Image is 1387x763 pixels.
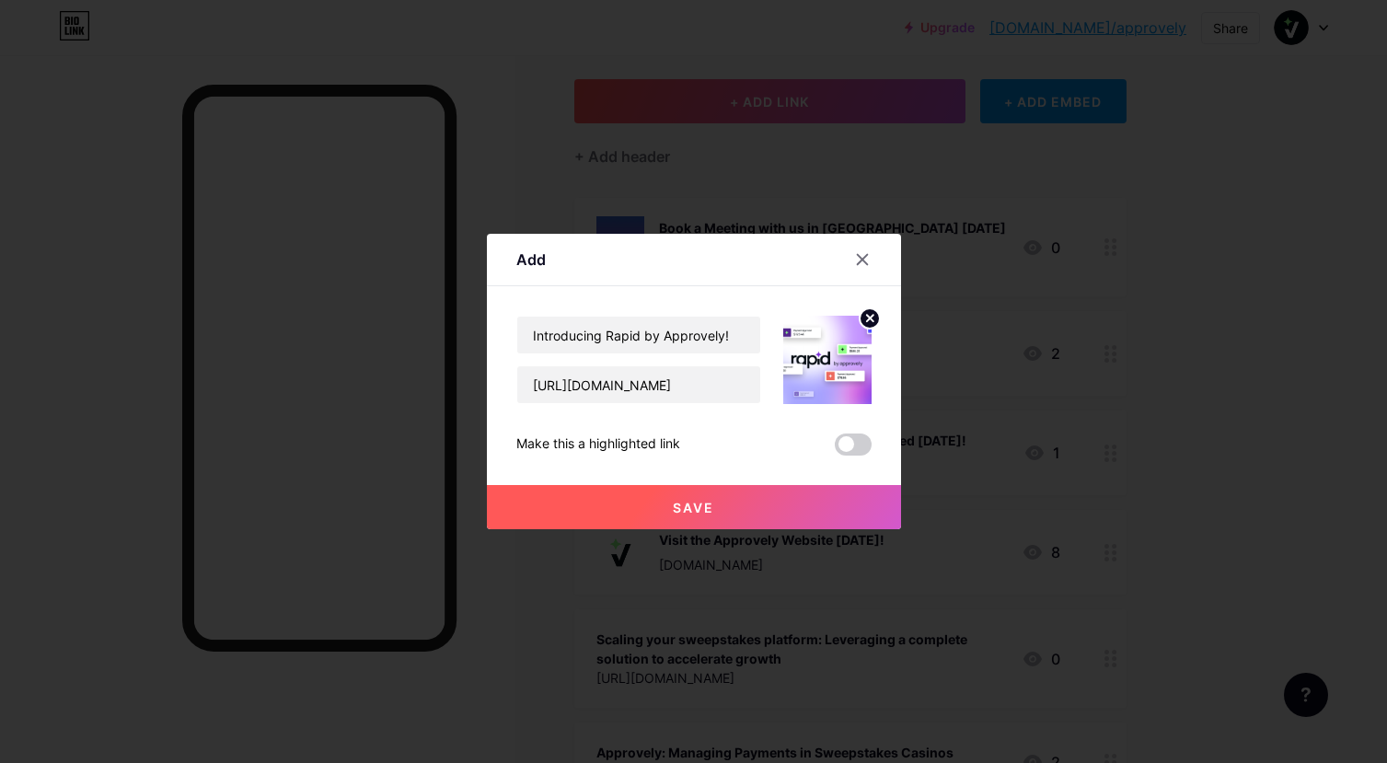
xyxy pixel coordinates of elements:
button: Save [487,485,901,529]
div: Add [516,249,546,271]
input: Title [517,317,760,353]
input: URL [517,366,760,403]
img: link_thumbnail [783,316,872,404]
div: Make this a highlighted link [516,434,680,456]
span: Save [673,500,714,515]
